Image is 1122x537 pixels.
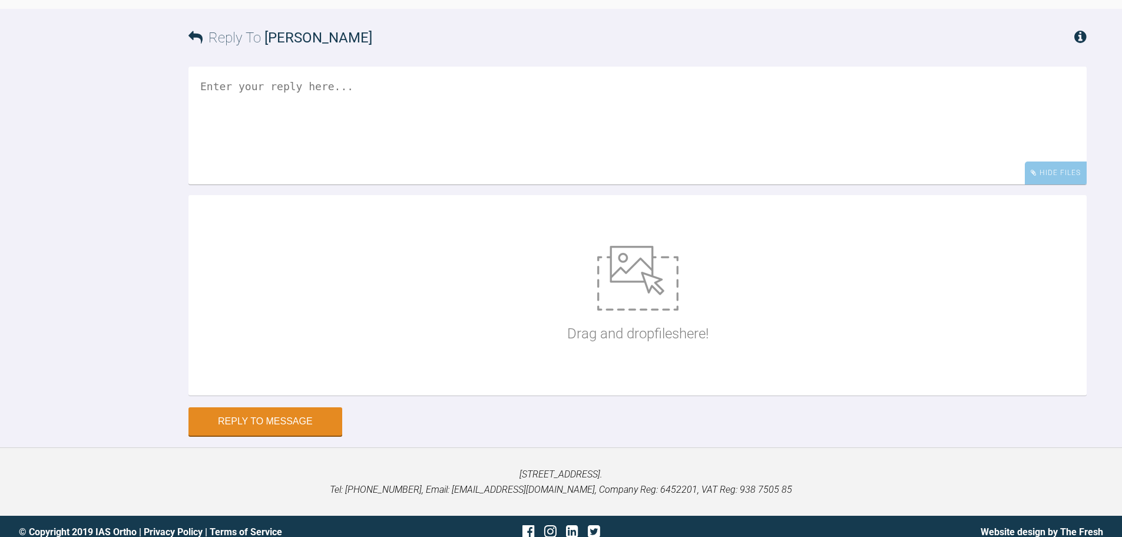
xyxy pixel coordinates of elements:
button: Reply to Message [188,407,342,436]
span: [PERSON_NAME] [264,29,372,46]
h3: Reply To [188,27,372,49]
div: Hide Files [1025,162,1087,185]
p: Drag and drop files here! [567,322,709,345]
p: [STREET_ADDRESS]. Tel: [PHONE_NUMBER], Email: [EMAIL_ADDRESS][DOMAIN_NAME], Company Reg: 6452201,... [19,467,1103,497]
